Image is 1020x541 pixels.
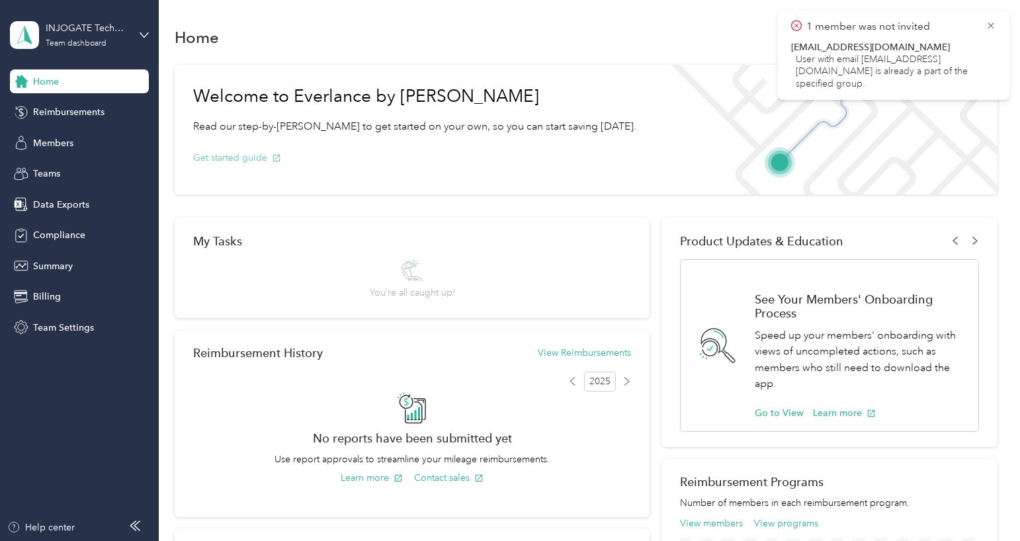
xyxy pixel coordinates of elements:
[755,292,964,320] h1: See Your Members' Onboarding Process
[46,21,128,35] div: INJOGATE Technological Services LLC
[33,75,59,89] span: Home
[175,30,219,44] h1: Home
[33,290,61,304] span: Billing
[33,198,89,212] span: Data Exports
[584,372,616,392] span: 2025
[46,40,106,48] div: Team dashboard
[754,517,818,530] button: View programs
[193,118,636,135] p: Read our step-by-[PERSON_NAME] to get started on your own, so you can start saving [DATE].
[193,234,631,248] div: My Tasks
[33,259,73,273] span: Summary
[193,431,631,445] h2: No reports have been submitted yet
[33,136,73,150] span: Members
[193,452,631,466] p: Use report approvals to streamline your mileage reimbursements.
[680,496,979,510] p: Number of members in each reimbursement program.
[755,327,964,392] p: Speed up your members' onboarding with views of uncompleted actions, such as members who still ne...
[370,286,455,300] span: You’re all caught up!
[33,228,85,242] span: Compliance
[193,151,281,165] button: Get started guide
[813,406,876,420] button: Learn more
[33,321,94,335] span: Team Settings
[33,167,60,181] span: Teams
[414,471,484,485] button: Contact sales
[538,346,631,360] button: View Reimbursements
[680,517,743,530] button: View members
[193,86,636,107] h1: Welcome to Everlance by [PERSON_NAME]
[755,406,804,420] button: Go to View
[791,54,996,90] div: User with email [EMAIL_ADDRESS][DOMAIN_NAME] is already a part of the specified group.
[680,475,979,489] h2: Reimbursement Programs
[806,19,976,35] p: 1 member was not invited
[658,65,997,194] img: Welcome to everlance
[341,471,403,485] button: Learn more
[946,467,1020,541] iframe: Everlance-gr Chat Button Frame
[680,234,843,248] span: Product Updates & Education
[193,346,323,360] h2: Reimbursement History
[7,520,75,534] button: Help center
[791,42,996,54] div: [EMAIL_ADDRESS][DOMAIN_NAME]
[33,105,105,119] span: Reimbursements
